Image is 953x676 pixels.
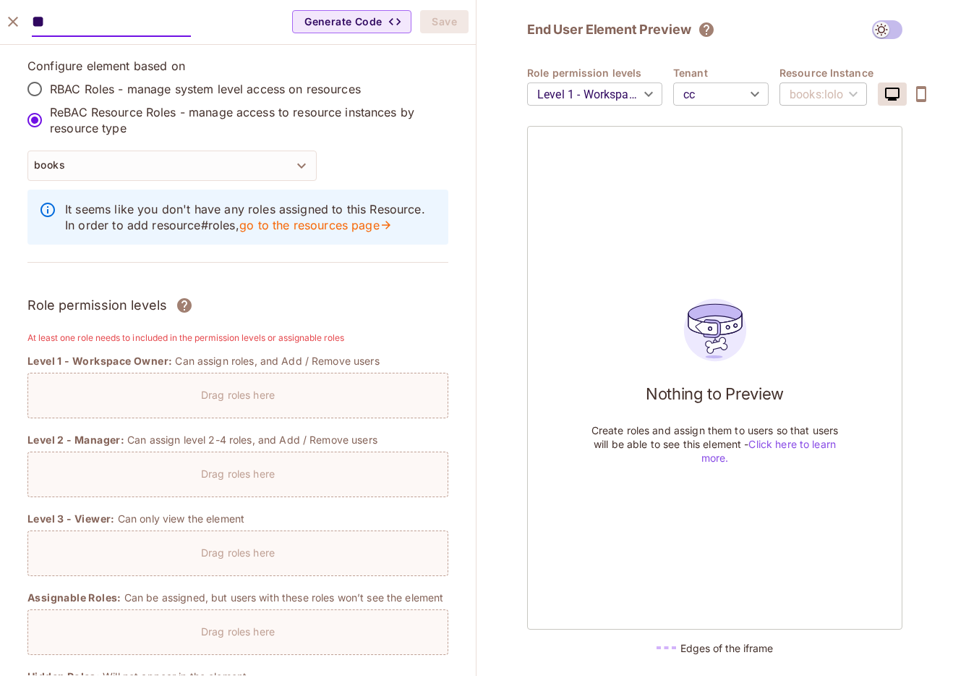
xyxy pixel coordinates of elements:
[175,354,379,368] p: Can assign roles, and Add / Remove users
[239,217,393,233] a: go to the resources page
[701,438,836,464] a: Click here to learn more.
[527,66,673,80] h4: Role permission levels
[673,66,779,80] h4: Tenant
[201,467,275,481] p: Drag roles here
[27,433,124,447] span: Level 2 - Manager:
[65,201,437,233] p: It seems like you don't have any roles assigned to this Resource. In order to add resource#roles,
[27,512,115,526] span: Level 3 - Viewer:
[676,291,754,369] img: users_preview_empty_state
[27,591,121,605] span: Assignable Roles:
[680,641,773,655] h5: Edges of the iframe
[420,10,469,33] button: Save
[779,74,867,114] div: books : lolo
[673,74,769,114] div: cc
[27,354,172,368] span: Level 1 - Workspace Owner:
[127,433,377,447] p: Can assign level 2-4 roles, and Add / Remove users
[50,81,361,97] p: RBAC Roles - manage system level access on resources
[50,104,437,136] p: ReBAC Resource Roles - manage access to resource instances by resource type
[118,512,244,525] p: Can only view the element
[27,331,448,345] h6: At least one role needs to included in the permission levels or assignable roles
[27,151,317,181] button: books
[201,388,275,402] p: Drag roles here
[27,295,167,316] h3: Role permission levels
[292,10,411,33] button: Generate Code
[201,625,275,638] p: Drag roles here
[589,423,842,465] p: Create roles and assign them to users so that users will be able to see this element -
[527,21,691,38] h2: End User Element Preview
[527,74,662,114] div: Level 1 - Workspace Owner
[698,21,715,38] svg: The element will only show tenant specific content. No user information will be visible across te...
[201,546,275,559] p: Drag roles here
[124,591,444,604] p: Can be assigned, but users with these roles won’t see the element
[779,66,878,80] h4: Resource Instance
[646,383,784,405] h1: Nothing to Preview
[176,297,193,314] svg: Assign roles to different permission levels and grant users the correct rights over each element....
[27,58,448,74] p: Configure element based on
